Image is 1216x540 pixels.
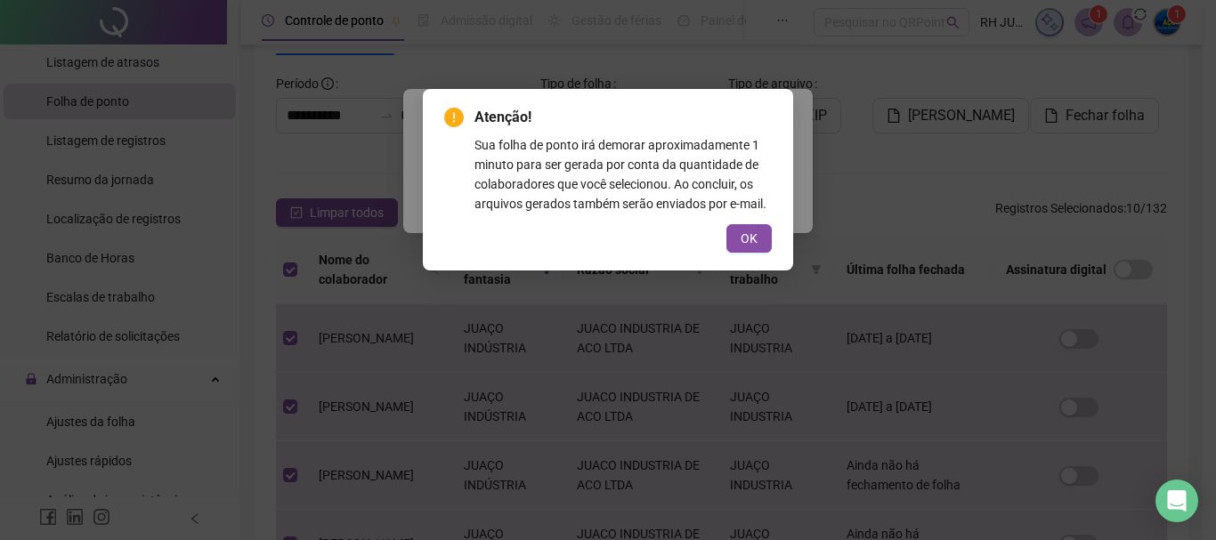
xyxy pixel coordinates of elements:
[741,229,758,248] span: OK
[444,108,464,127] span: exclamation-circle
[1155,480,1198,522] div: Open Intercom Messenger
[726,224,772,253] button: OK
[474,135,772,214] div: Sua folha de ponto irá demorar aproximadamente 1 minuto para ser gerada por conta da quantidade d...
[474,107,772,128] span: Atenção!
